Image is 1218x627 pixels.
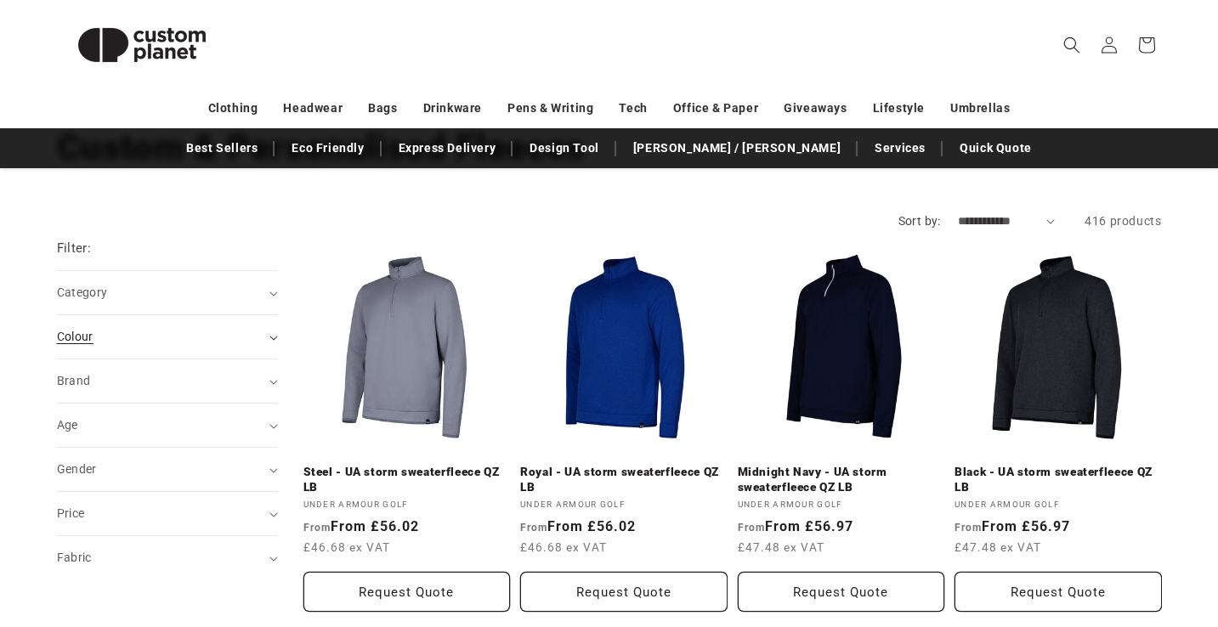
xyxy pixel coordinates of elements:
[57,7,227,83] img: Custom Planet
[784,93,847,123] a: Giveaways
[423,93,482,123] a: Drinkware
[57,551,92,564] span: Fabric
[520,572,728,612] button: Request Quote
[57,359,278,403] summary: Brand (0 selected)
[1053,26,1091,64] summary: Search
[507,93,593,123] a: Pens & Writing
[738,465,945,494] a: Midnight Navy - UA storm sweaterfleece QZ LB
[950,93,1010,123] a: Umbrellas
[1085,214,1161,228] span: 416 products
[625,133,849,163] a: [PERSON_NAME] / [PERSON_NAME]
[898,214,941,228] label: Sort by:
[208,93,258,123] a: Clothing
[57,462,97,476] span: Gender
[57,374,91,387] span: Brand
[57,536,278,579] summary: Fabric (0 selected)
[57,492,278,535] summary: Price
[368,93,397,123] a: Bags
[57,330,93,343] span: Colour
[619,93,647,123] a: Tech
[57,506,85,520] span: Price
[57,271,278,314] summary: Category (0 selected)
[390,133,505,163] a: Express Delivery
[283,93,343,123] a: Headwear
[521,133,608,163] a: Design Tool
[57,285,108,299] span: Category
[57,448,278,491] summary: Gender (0 selected)
[738,572,945,612] button: Request Quote
[57,418,78,432] span: Age
[283,133,372,163] a: Eco Friendly
[178,133,266,163] a: Best Sellers
[926,443,1218,627] iframe: Chat Widget
[57,315,278,359] summary: Colour (0 selected)
[673,93,758,123] a: Office & Paper
[303,572,511,612] button: Request Quote
[57,404,278,447] summary: Age (0 selected)
[866,133,934,163] a: Services
[873,93,925,123] a: Lifestyle
[303,465,511,494] a: Steel - UA storm sweaterfleece QZ LB
[520,465,728,494] a: Royal - UA storm sweaterfleece QZ LB
[57,239,92,258] h2: Filter:
[951,133,1040,163] a: Quick Quote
